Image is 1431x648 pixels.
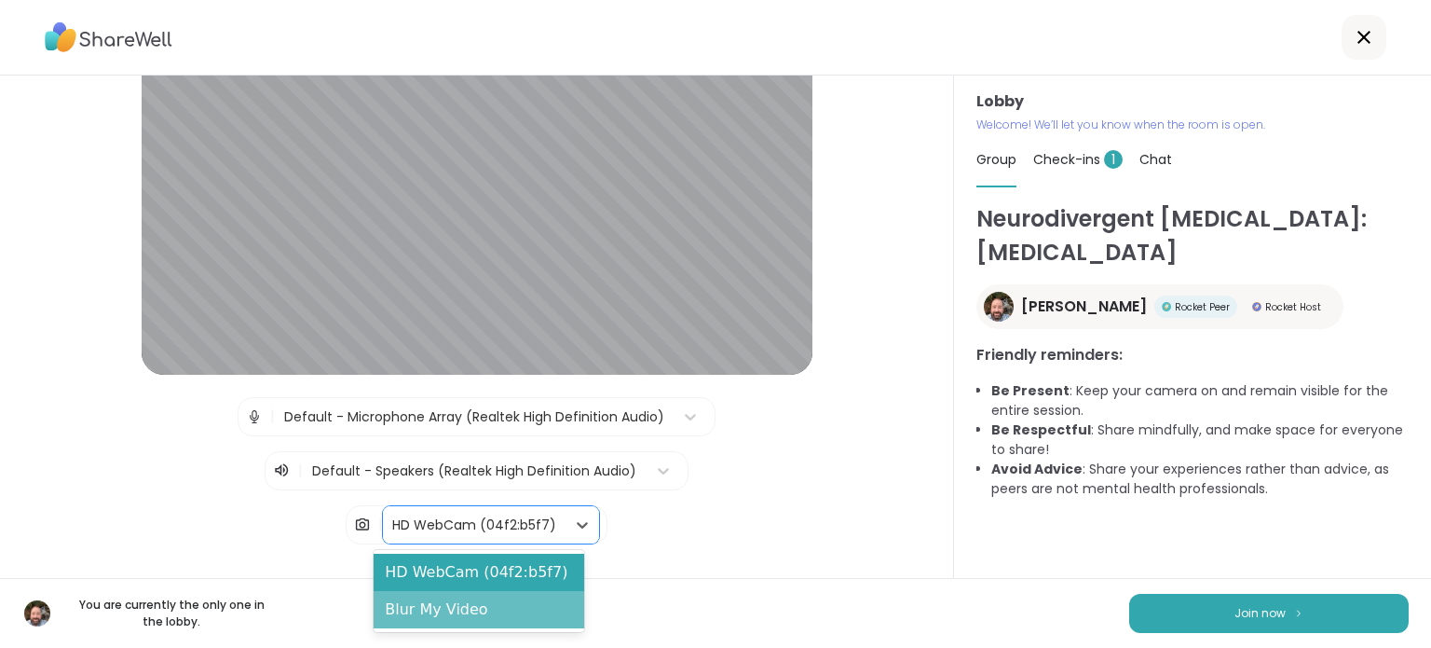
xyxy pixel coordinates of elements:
img: ShareWell Logomark [1293,608,1304,618]
img: ShareWell Logo [45,16,172,59]
b: Be Present [991,381,1070,400]
div: Blur My Video [374,591,584,628]
button: Join now [1129,594,1409,633]
h1: Neurodivergent [MEDICAL_DATA]: [MEDICAL_DATA] [976,202,1409,269]
span: Rocket Host [1265,300,1321,314]
h3: Lobby [976,90,1409,113]
span: | [270,398,275,435]
h3: Friendly reminders: [976,344,1409,366]
img: Camera [354,506,371,544]
span: [PERSON_NAME] [1021,296,1147,318]
img: Brian_L [984,292,1014,322]
b: Avoid Advice [991,460,1083,478]
span: | [298,460,303,482]
span: Group [976,150,1016,169]
img: Microphone [246,398,263,435]
li: : Share mindfully, and make space for everyone to share! [991,421,1409,460]
img: Brian_L [24,600,50,627]
img: Rocket Peer [1162,302,1171,311]
p: You are currently the only one in the lobby. [67,597,276,630]
span: Check-ins [1033,150,1123,169]
img: Rocket Host [1252,302,1261,311]
span: Rocket Peer [1175,300,1230,314]
div: Default - Microphone Array (Realtek High Definition Audio) [284,407,664,427]
div: HD WebCam (04f2:b5f7) [374,554,584,591]
p: Welcome! We’ll let you know when the room is open. [976,117,1409,133]
div: HD WebCam (04f2:b5f7) [392,516,556,535]
a: Brian_L[PERSON_NAME]Rocket PeerRocket PeerRocket HostRocket Host [976,284,1343,329]
li: : Keep your camera on and remain visible for the entire session. [991,381,1409,421]
span: | [378,506,383,544]
span: Chat [1139,150,1172,169]
span: 1 [1104,150,1123,169]
b: Be Respectful [991,421,1091,439]
span: Join now [1234,605,1286,622]
li: : Share your experiences rather than advice, as peers are not mental health professionals. [991,460,1409,499]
